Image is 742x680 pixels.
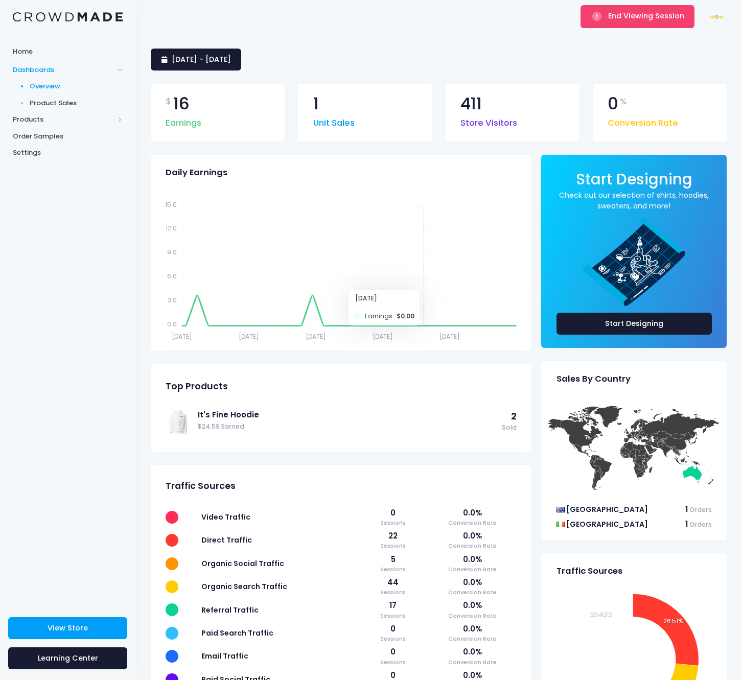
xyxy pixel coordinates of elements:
a: It's Fine Hoodie [198,409,497,420]
span: Learning Center [38,653,98,663]
tspan: 6.0 [167,272,177,280]
a: View Store [8,617,127,639]
tspan: [DATE] [373,332,393,340]
a: Check out our selection of shirts, hoodies, sweaters, and more! [556,190,712,212]
span: Products [13,114,114,125]
span: [GEOGRAPHIC_DATA] [566,504,648,514]
span: Orders [689,520,712,529]
span: 0.0% [429,577,517,588]
a: Start Designing [576,177,692,187]
span: Daily Earnings [166,168,227,178]
span: 0.0% [429,507,517,519]
span: Product Sales [30,98,123,108]
span: Overview [30,81,123,91]
a: Learning Center [8,647,127,669]
span: Store Visitors [460,112,517,130]
span: % [620,96,627,108]
span: 1 [313,96,319,112]
span: [DATE] - [DATE] [172,54,231,64]
span: $24.59 Earned [198,422,497,432]
span: Unit Sales [313,112,355,130]
span: Earnings [166,112,201,130]
span: [GEOGRAPHIC_DATA] [566,519,648,529]
span: Traffic Sources [556,566,622,576]
span: Sessions [367,658,419,667]
tspan: 15.0 [165,200,177,208]
span: Orders [689,505,712,514]
img: User [706,7,727,27]
span: Conversion Rate [429,542,517,550]
span: View Store [48,623,88,633]
span: Organic Search Traffic [201,581,287,592]
span: Top Products [166,381,228,392]
span: 0 [367,623,419,635]
tspan: 9.0 [167,248,177,256]
span: 0.0% [429,554,517,565]
span: 1 [685,519,688,529]
span: 5 [367,554,419,565]
span: 0.0% [429,646,517,658]
span: Traffic Sources [166,481,236,491]
span: Sessions [367,635,419,643]
span: Conversion Rate [429,588,517,597]
img: Logo [13,12,123,22]
span: 16 [173,96,190,112]
span: Paid Search Traffic [201,628,273,638]
span: 0.0% [429,600,517,611]
tspan: 0.0 [167,320,177,329]
span: Email Traffic [201,651,248,661]
tspan: [DATE] [239,332,259,340]
span: Conversion Rate [429,519,517,527]
span: Sales By Country [556,374,631,384]
span: Video Traffic [201,512,250,522]
span: Dashboards [13,65,114,75]
span: Sessions [367,519,419,527]
span: End Viewing Session [608,11,684,21]
span: Conversion Rate [608,112,678,130]
span: Sessions [367,612,419,620]
span: Direct Traffic [201,535,252,545]
span: Conversion Rate [429,612,517,620]
span: Home [13,46,123,57]
span: 411 [460,96,482,112]
span: 2 [511,410,517,423]
span: 0 [608,96,618,112]
span: 22 [367,530,419,542]
a: [DATE] - [DATE] [151,49,241,71]
span: Organic Social Traffic [201,558,284,569]
span: Referral Traffic [201,605,259,615]
span: Sessions [367,588,419,597]
span: 44 [367,577,419,588]
span: Conversion Rate [429,635,517,643]
span: 0.0% [429,623,517,635]
span: Sessions [367,542,419,550]
tspan: [DATE] [306,332,326,340]
button: End Viewing Session [581,5,694,28]
span: 0 [367,646,419,658]
tspan: [DATE] [439,332,460,340]
tspan: 12.0 [166,224,177,232]
span: 1 [685,504,688,514]
span: 17 [367,600,419,611]
span: 0.0% [429,530,517,542]
span: Conversion Rate [429,658,517,667]
span: Sold [502,423,517,433]
span: 0 [367,507,419,519]
span: Sessions [367,565,419,574]
span: Order Samples [13,131,123,142]
a: Start Designing [556,313,712,335]
tspan: 3.0 [168,296,177,304]
span: Conversion Rate [429,565,517,574]
span: $ [166,96,171,108]
span: Start Designing [576,169,692,190]
span: Settings [13,148,123,158]
tspan: [DATE] [172,332,192,340]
